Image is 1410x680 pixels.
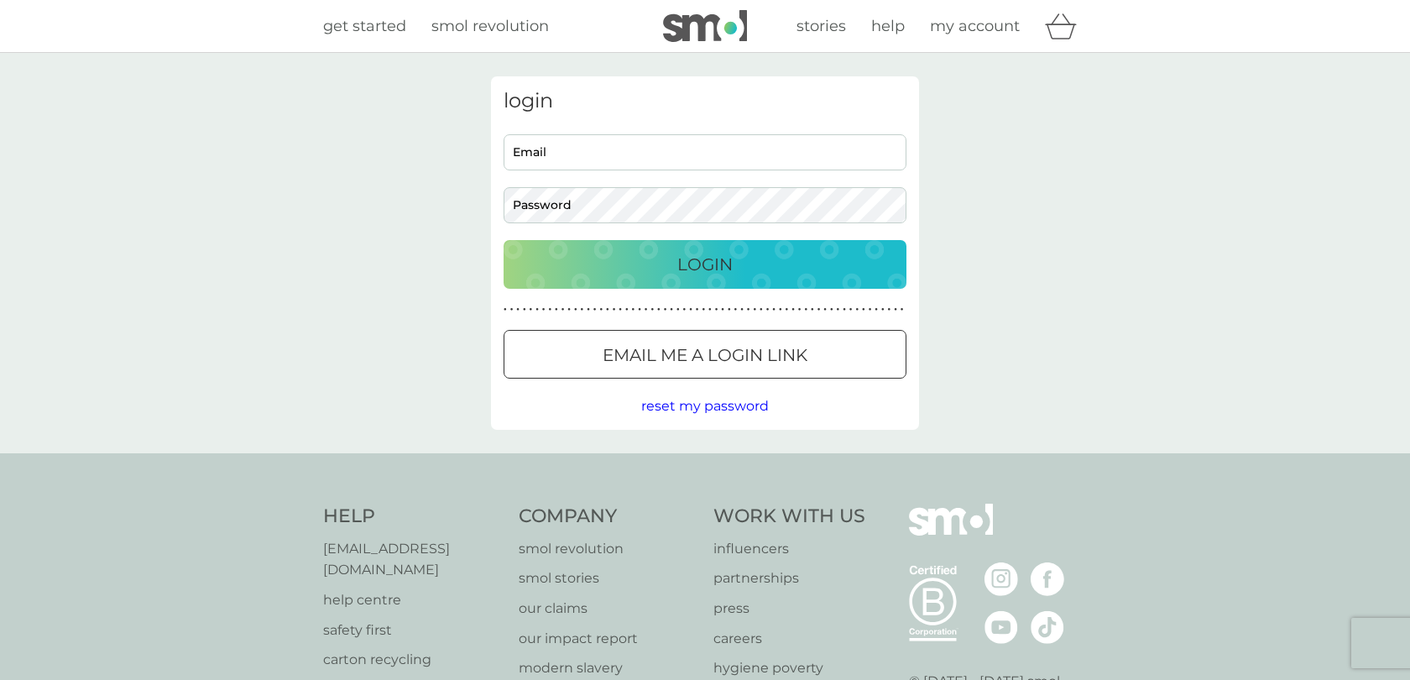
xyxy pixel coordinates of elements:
h3: login [504,89,906,113]
p: ● [721,306,724,314]
p: ● [779,306,782,314]
p: ● [747,306,750,314]
p: ● [901,306,904,314]
p: ● [881,306,885,314]
p: ● [862,306,865,314]
a: partnerships [713,568,865,589]
a: influencers [713,538,865,560]
img: visit the smol Tiktok page [1031,610,1064,644]
p: ● [772,306,775,314]
span: stories [796,17,846,35]
img: visit the smol Instagram page [984,562,1018,596]
h4: Work With Us [713,504,865,530]
p: ● [555,306,558,314]
p: ● [689,306,692,314]
a: [EMAIL_ADDRESS][DOMAIN_NAME] [323,538,502,581]
span: my account [930,17,1020,35]
p: ● [613,306,616,314]
p: ● [830,306,833,314]
p: ● [574,306,577,314]
p: ● [625,306,629,314]
p: ● [567,306,571,314]
p: ● [587,306,590,314]
p: ● [855,306,859,314]
img: smol [663,10,747,42]
p: ● [849,306,853,314]
p: ● [760,306,763,314]
p: ● [606,306,609,314]
a: smol revolution [519,538,697,560]
a: my account [930,14,1020,39]
p: ● [696,306,699,314]
a: our claims [519,598,697,620]
a: careers [713,628,865,650]
p: ● [504,306,507,314]
p: ● [510,306,514,314]
a: smol stories [519,568,697,589]
a: press [713,598,865,620]
p: ● [875,306,878,314]
p: ● [619,306,622,314]
a: hygiene poverty [713,657,865,679]
p: ● [766,306,770,314]
p: ● [530,306,533,314]
span: get started [323,17,406,35]
p: ● [516,306,520,314]
p: safety first [323,620,502,641]
p: ● [535,306,539,314]
p: ● [786,306,789,314]
p: ● [664,306,667,314]
a: help centre [323,589,502,611]
p: ● [548,306,551,314]
a: help [871,14,905,39]
p: ● [798,306,802,314]
p: ● [638,306,641,314]
p: ● [650,306,654,314]
img: smol [909,504,993,561]
p: Email me a login link [603,342,807,369]
p: ● [657,306,661,314]
h4: Company [519,504,697,530]
p: Login [677,251,733,278]
p: ● [734,306,738,314]
a: get started [323,14,406,39]
p: ● [676,306,680,314]
p: ● [670,306,673,314]
h4: Help [323,504,502,530]
p: ● [632,306,635,314]
a: stories [796,14,846,39]
p: ● [791,306,795,314]
span: help [871,17,905,35]
p: ● [715,306,718,314]
p: ● [542,306,546,314]
span: reset my password [641,398,769,414]
button: reset my password [641,395,769,417]
p: ● [593,306,597,314]
p: ● [645,306,648,314]
p: ● [599,306,603,314]
span: smol revolution [431,17,549,35]
p: ● [888,306,891,314]
img: visit the smol Facebook page [1031,562,1064,596]
a: carton recycling [323,649,502,671]
div: basket [1045,9,1087,43]
p: ● [702,306,705,314]
p: ● [817,306,821,314]
button: Login [504,240,906,289]
p: ● [708,306,712,314]
img: visit the smol Youtube page [984,610,1018,644]
p: ● [894,306,897,314]
p: ● [811,306,814,314]
p: ● [804,306,807,314]
p: ● [561,306,565,314]
p: ● [753,306,756,314]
